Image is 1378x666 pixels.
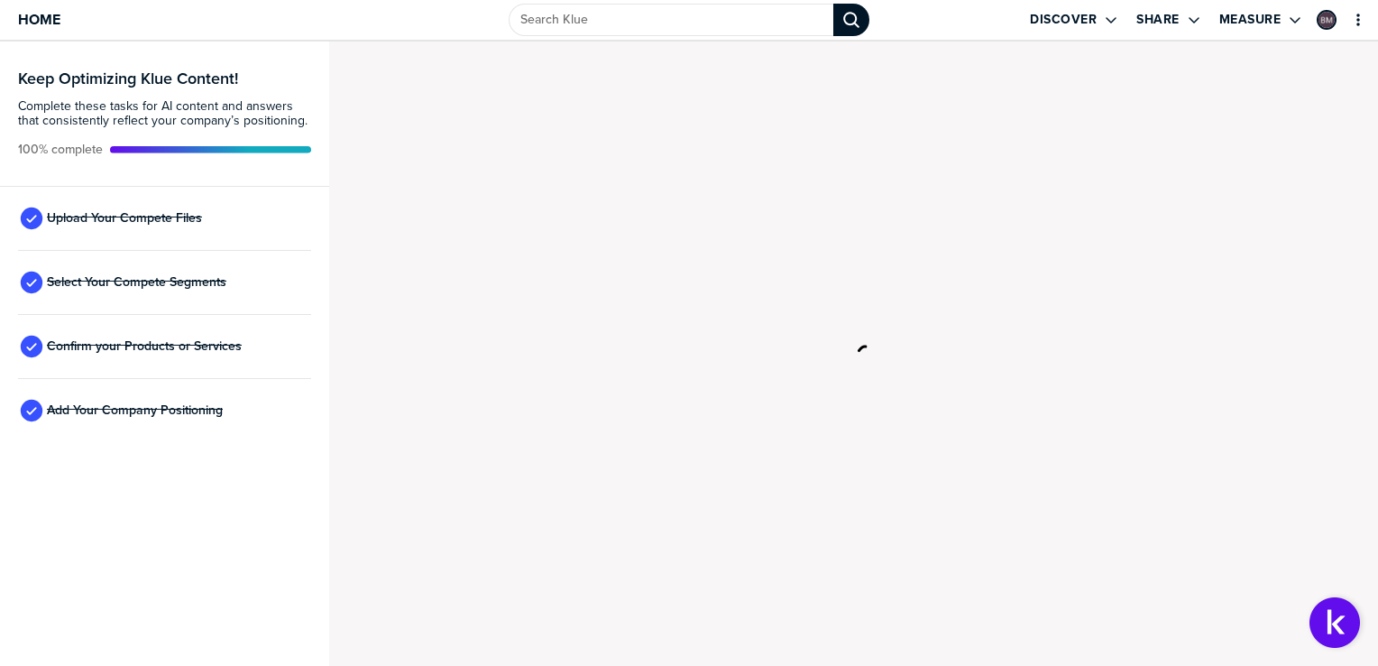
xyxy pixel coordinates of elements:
span: Select Your Compete Segments [47,275,226,290]
input: Search Klue [509,4,833,36]
label: Discover [1030,12,1097,28]
h3: Keep Optimizing Klue Content! [18,70,311,87]
img: 773b312f6bb182941ae6a8f00171ac48-sml.png [1318,12,1335,28]
span: Home [18,12,60,27]
span: Add Your Company Positioning [47,403,223,418]
div: Search Klue [833,4,869,36]
label: Measure [1219,12,1282,28]
div: Barb Mard [1317,10,1337,30]
span: Complete these tasks for AI content and answers that consistently reflect your company’s position... [18,99,311,128]
span: Upload Your Compete Files [47,211,202,226]
label: Share [1136,12,1180,28]
button: Open Support Center [1309,597,1360,648]
span: Confirm your Products or Services [47,339,242,354]
span: Active [18,143,103,157]
a: Edit Profile [1315,8,1338,32]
